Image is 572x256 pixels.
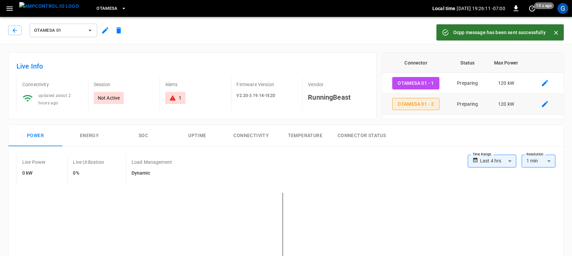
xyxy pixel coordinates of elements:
p: Not Active [98,95,120,101]
button: Energy [62,125,116,147]
h6: Dynamic [132,170,172,177]
button: Power [8,125,62,147]
p: Session [94,81,154,88]
img: ampcontrol.io logo [19,2,79,10]
p: Alerts [165,81,226,88]
div: 1 min [522,155,555,168]
button: Connector Status [332,125,391,147]
th: Max Power [486,53,526,73]
h6: 0 kW [22,170,46,177]
span: OtaMesa 01 [34,27,84,34]
h6: 0% [73,170,104,177]
button: SOC [116,125,170,147]
button: Connectivity [224,125,278,147]
button: Uptime [170,125,224,147]
button: set refresh interval [527,3,538,14]
th: Status [449,53,486,73]
h6: RunningBeast [308,92,368,103]
p: Vendor [308,81,368,88]
span: OtaMesa [96,5,118,12]
p: Connectivity [22,81,83,88]
span: V2.20-3.19.14-1E2D [237,93,276,98]
label: Time Range [473,152,491,157]
p: Local time [432,5,456,12]
button: OtaMesa [94,2,129,15]
p: Load Management [132,159,172,165]
div: 1 [179,95,181,101]
td: Preparing [449,94,486,115]
button: OtaMesa 01 - 1 [392,77,439,89]
p: [DATE] 19:26:11 -07:00 [457,5,505,12]
button: OtaMesa 01 - 2 [392,98,439,110]
h6: Live Info [17,61,368,72]
p: Firmware Version [237,81,297,88]
button: OtaMesa 01 [30,24,97,37]
div: profile-icon [557,3,568,14]
span: 10 s ago [534,2,554,9]
button: Close [551,28,561,38]
td: Preparing [449,73,486,94]
div: Last 4 hrs [480,155,516,168]
td: 120 kW [486,94,526,115]
table: connector table [382,53,564,114]
div: Ocpp message has been sent successfully [453,26,546,39]
th: Connector [382,53,449,73]
span: updated about 2 hours ago [38,93,71,105]
p: Live Utilization [73,159,104,165]
p: Live Power [22,159,46,165]
td: 120 kW [486,73,526,94]
button: Temperature [278,125,332,147]
label: Resolution [526,152,543,157]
